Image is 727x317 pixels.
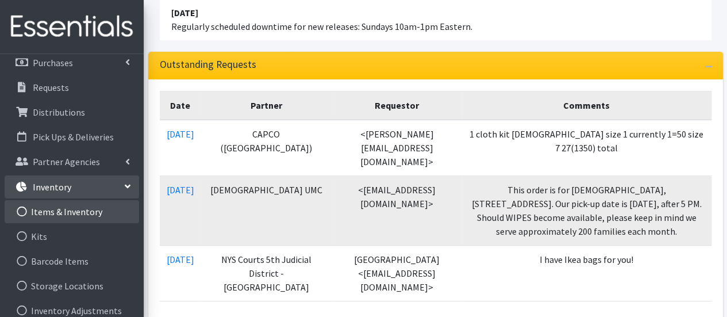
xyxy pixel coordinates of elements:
p: Purchases [33,57,73,68]
th: Requestor [332,91,461,120]
td: NYS Courts 5th Judicial District - [GEOGRAPHIC_DATA] [201,246,332,301]
th: Comments [462,91,711,120]
td: <[EMAIL_ADDRESS][DOMAIN_NAME]> [332,176,461,246]
a: Distributions [5,101,139,124]
a: Pick Ups & Deliveries [5,125,139,148]
th: Partner [201,91,332,120]
a: Kits [5,225,139,248]
h3: Outstanding Requests [160,59,256,71]
td: [GEOGRAPHIC_DATA] <[EMAIL_ADDRESS][DOMAIN_NAME]> [332,246,461,301]
a: [DATE] [167,128,194,140]
p: Distributions [33,106,85,118]
a: [DATE] [167,184,194,196]
p: Requests [33,82,69,93]
th: Date [160,91,201,120]
td: I have Ikea bags for you! [462,246,711,301]
p: Inventory [33,181,71,193]
a: Inventory [5,175,139,198]
td: CAPCO ([GEOGRAPHIC_DATA]) [201,120,332,176]
a: Requests [5,76,139,99]
p: Partner Agencies [33,156,100,167]
a: Barcode Items [5,250,139,273]
a: Items & Inventory [5,200,139,223]
td: 1 cloth kit [DEMOGRAPHIC_DATA] size 1 currently 1=50 size 7 27(1350) total [462,120,711,176]
td: <[PERSON_NAME][EMAIL_ADDRESS][DOMAIN_NAME]> [332,120,461,176]
img: HumanEssentials [5,7,139,46]
a: [DATE] [167,254,194,265]
a: Storage Locations [5,274,139,297]
td: This order is for [DEMOGRAPHIC_DATA], [STREET_ADDRESS]. Our pick-up date is [DATE], after 5 PM. S... [462,176,711,246]
strong: [DATE] [171,7,198,18]
p: Pick Ups & Deliveries [33,131,114,143]
a: Partner Agencies [5,150,139,173]
a: Purchases [5,51,139,74]
td: [DEMOGRAPHIC_DATA] UMC [201,176,332,246]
